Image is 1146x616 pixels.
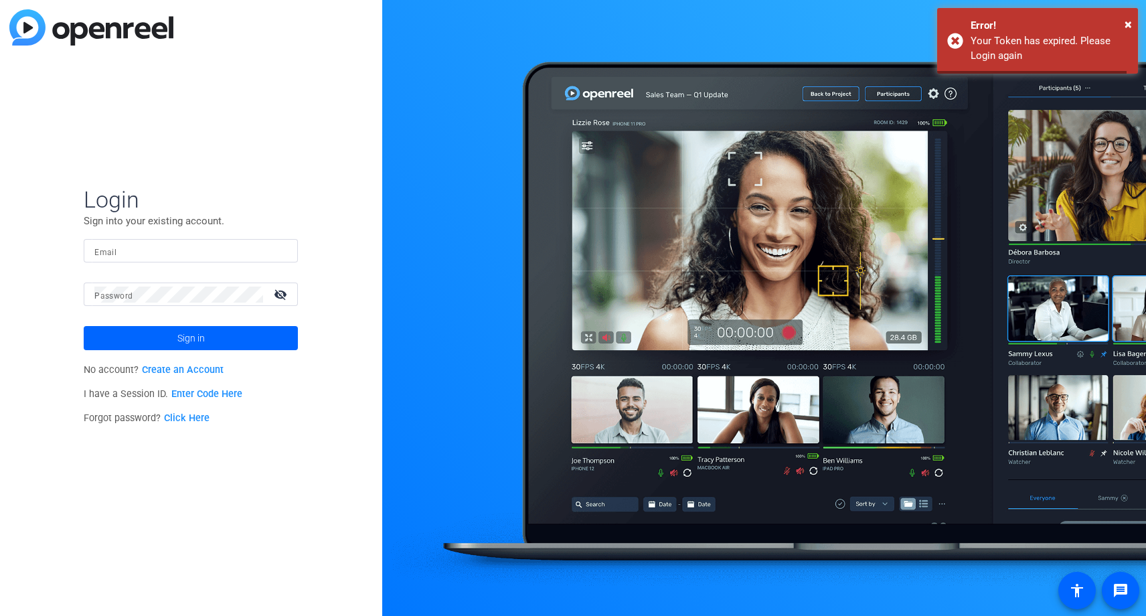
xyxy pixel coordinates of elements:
[171,388,242,400] a: Enter Code Here
[84,412,210,424] span: Forgot password?
[84,364,224,376] span: No account?
[84,214,298,228] p: Sign into your existing account.
[9,9,173,46] img: blue-gradient.svg
[84,326,298,350] button: Sign in
[1069,583,1085,599] mat-icon: accessibility
[971,18,1128,33] div: Error!
[84,388,242,400] span: I have a Session ID.
[142,364,224,376] a: Create an Account
[1113,583,1129,599] mat-icon: message
[1125,16,1132,32] span: ×
[164,412,210,424] a: Click Here
[1125,14,1132,34] button: Close
[266,285,298,304] mat-icon: visibility_off
[94,291,133,301] mat-label: Password
[177,321,205,355] span: Sign in
[94,243,287,259] input: Enter Email Address
[94,248,116,257] mat-label: Email
[971,33,1128,64] div: Your Token has expired. Please Login again
[84,185,298,214] span: Login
